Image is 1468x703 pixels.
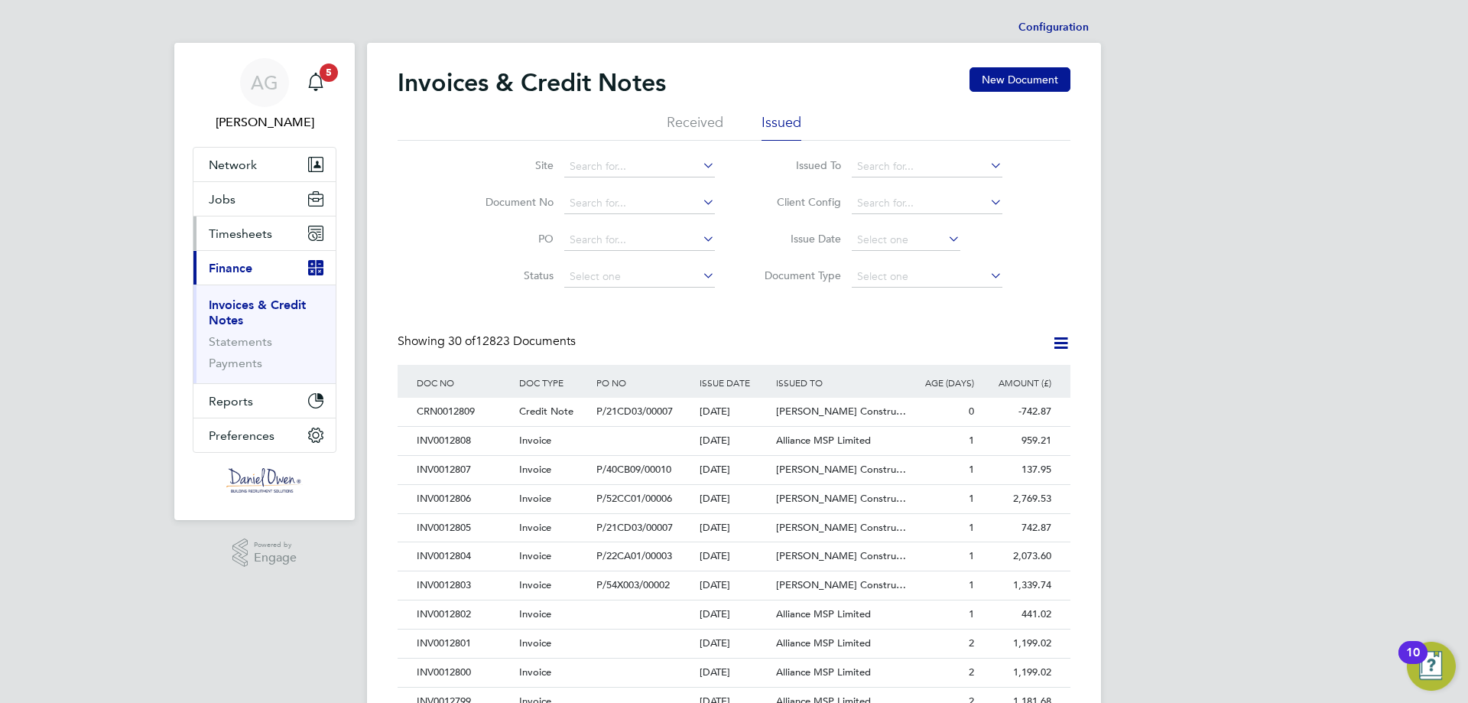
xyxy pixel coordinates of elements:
div: [DATE] [696,514,773,542]
div: 742.87 [978,514,1055,542]
span: Network [209,158,257,172]
div: INV0012802 [413,600,515,629]
div: 10 [1406,653,1420,672]
img: danielowen-logo-retina.png [226,468,303,493]
div: DOC NO [413,365,515,400]
div: [DATE] [696,427,773,455]
span: 1 [969,492,974,505]
span: [PERSON_NAME] Constru… [776,578,906,591]
input: Search for... [852,156,1002,177]
div: PO NO [593,365,695,400]
span: 1 [969,463,974,476]
input: Search for... [852,193,1002,214]
span: 2 [969,666,974,679]
span: [PERSON_NAME] Constru… [776,549,906,562]
a: Invoices & Credit Notes [209,298,306,327]
span: 1 [969,434,974,447]
span: P/40CB09/00010 [596,463,671,476]
div: CRN0012809 [413,398,515,426]
span: Preferences [209,428,274,443]
span: [PERSON_NAME] Constru… [776,492,906,505]
label: Client Config [753,195,841,209]
input: Select one [564,266,715,288]
span: Invoice [519,434,551,447]
span: Finance [209,261,252,275]
span: Invoice [519,578,551,591]
div: Finance [193,285,336,383]
div: INV0012803 [413,571,515,600]
span: 12823 Documents [448,334,576,349]
nav: Main navigation [174,43,355,520]
span: [PERSON_NAME] Constru… [776,463,906,476]
span: Alliance MSP Limited [776,434,871,447]
div: Showing [398,334,579,350]
button: Preferences [193,418,336,452]
span: P/54X003/00002 [596,578,670,591]
span: AG [251,73,278,93]
div: [DATE] [696,659,773,687]
span: Invoice [519,607,551,620]
div: 441.02 [978,600,1055,629]
a: Statements [209,334,272,349]
div: INV0012804 [413,542,515,571]
span: 1 [969,578,974,591]
div: 1,339.74 [978,571,1055,600]
a: 5 [300,58,331,107]
span: Invoice [519,492,551,505]
div: INV0012801 [413,630,515,658]
li: Configuration [1018,12,1089,43]
div: 1,199.02 [978,659,1055,687]
button: Open Resource Center, 10 new notifications [1407,642,1456,691]
span: 30 of [448,334,476,349]
div: INV0012808 [413,427,515,455]
div: [DATE] [696,571,773,600]
span: Invoice [519,463,551,476]
span: Credit Note [519,405,573,418]
input: Search for... [564,193,715,214]
div: 137.95 [978,456,1055,484]
span: P/52CC01/00006 [596,492,672,505]
label: Document No [466,195,554,209]
span: Alliance MSP Limited [776,636,871,649]
span: Invoice [519,666,551,679]
span: 1 [969,549,974,562]
div: [DATE] [696,485,773,513]
div: [DATE] [696,630,773,658]
div: AGE (DAYS) [901,365,978,400]
label: Issued To [753,158,841,172]
span: Engage [254,552,297,565]
label: Site [466,158,554,172]
div: ISSUE DATE [696,365,773,400]
button: Finance [193,251,336,285]
div: [DATE] [696,542,773,571]
span: Invoice [519,549,551,562]
button: Jobs [193,182,336,216]
span: Timesheets [209,226,272,241]
div: INV0012800 [413,659,515,687]
div: [DATE] [696,600,773,629]
span: Invoice [519,521,551,534]
span: Invoice [519,636,551,649]
div: 2,769.53 [978,485,1055,513]
div: 959.21 [978,427,1055,455]
li: Received [667,113,723,141]
button: Timesheets [193,216,336,250]
button: Network [193,148,336,181]
span: 2 [969,636,974,649]
span: [PERSON_NAME] Constru… [776,405,906,418]
div: INV0012806 [413,485,515,513]
span: Powered by [254,539,297,552]
span: 5 [320,63,338,82]
span: 1 [969,521,974,534]
button: Reports [193,384,336,418]
input: Select one [852,229,960,251]
label: Document Type [753,269,841,282]
span: [PERSON_NAME] Constru… [776,521,906,534]
a: AG[PERSON_NAME] [193,58,336,132]
a: Go to home page [193,468,336,493]
div: [DATE] [696,456,773,484]
div: DOC TYPE [515,365,593,400]
span: 0 [969,405,974,418]
input: Search for... [564,156,715,177]
div: -742.87 [978,398,1055,426]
